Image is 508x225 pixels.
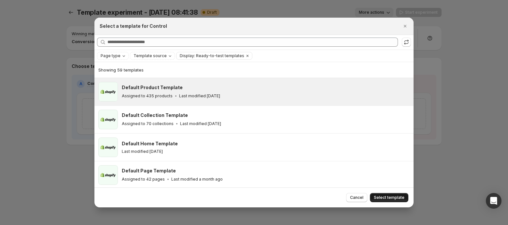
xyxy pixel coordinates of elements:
[130,52,175,59] button: Template source
[176,52,244,59] button: Display: Ready-to-test templates
[350,195,363,200] span: Cancel
[134,53,167,58] span: Template source
[171,177,223,182] p: Last modified a month ago
[98,165,118,185] img: Default Page Template
[374,195,404,200] span: Select template
[180,53,244,58] span: Display: Ready-to-test templates
[98,82,118,102] img: Default Product Template
[244,52,251,59] button: Clear
[486,193,501,209] div: Open Intercom Messenger
[122,168,176,174] h3: Default Page Template
[98,110,118,129] img: Default Collection Template
[122,140,178,147] h3: Default Home Template
[370,193,408,202] button: Select template
[346,193,367,202] button: Cancel
[97,52,128,59] button: Page type
[122,93,173,99] p: Assigned to 435 products
[401,22,410,31] button: Close
[122,84,183,91] h3: Default Product Template
[101,53,120,58] span: Page type
[100,23,167,29] h2: Select a template for Control
[179,93,220,99] p: Last modified [DATE]
[122,121,174,126] p: Assigned to 70 collections
[98,67,144,72] span: Showing 59 templates
[180,121,221,126] p: Last modified [DATE]
[122,149,163,154] p: Last modified [DATE]
[98,137,118,157] img: Default Home Template
[122,112,188,119] h3: Default Collection Template
[122,177,165,182] p: Assigned to 42 pages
